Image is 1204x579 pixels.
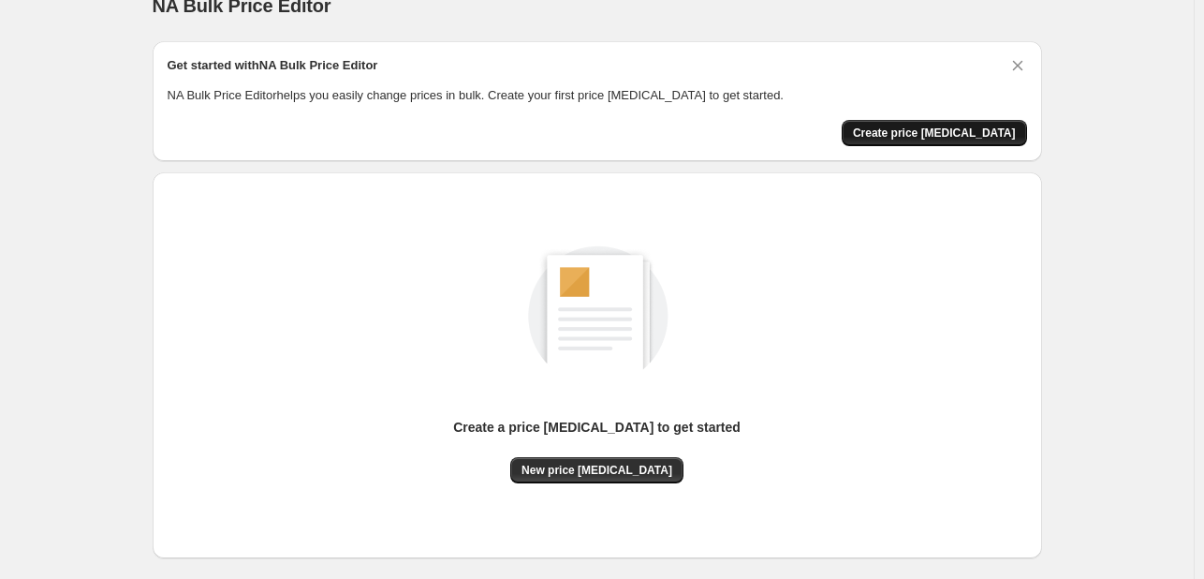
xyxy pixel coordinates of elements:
p: NA Bulk Price Editor helps you easily change prices in bulk. Create your first price [MEDICAL_DAT... [168,86,1027,105]
h2: Get started with NA Bulk Price Editor [168,56,378,75]
button: Dismiss card [1008,56,1027,75]
button: New price [MEDICAL_DATA] [510,457,683,483]
button: Create price change job [842,120,1027,146]
p: Create a price [MEDICAL_DATA] to get started [453,418,741,437]
span: Create price [MEDICAL_DATA] [853,126,1016,141]
span: New price [MEDICAL_DATA] [521,463,672,478]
